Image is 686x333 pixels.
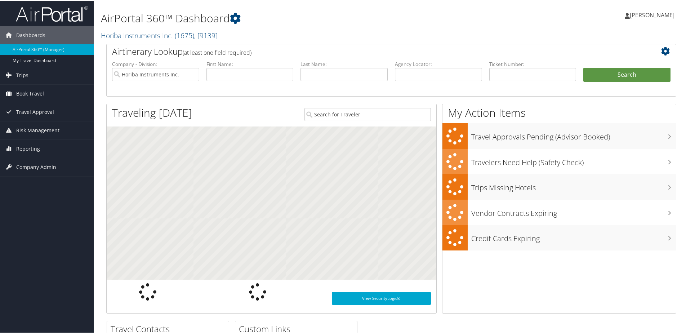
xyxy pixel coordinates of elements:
span: Trips [16,66,28,84]
h2: Airtinerary Lookup [112,45,623,57]
h3: Vendor Contracts Expiring [471,204,676,218]
h1: AirPortal 360™ Dashboard [101,10,488,25]
h3: Travelers Need Help (Safety Check) [471,153,676,167]
label: Agency Locator: [395,60,482,67]
h3: Travel Approvals Pending (Advisor Booked) [471,128,676,141]
span: Risk Management [16,121,59,139]
span: , [ 9139 ] [194,30,218,40]
label: Company - Division: [112,60,199,67]
a: Credit Cards Expiring [442,224,676,250]
h1: Traveling [DATE] [112,105,192,120]
h3: Credit Cards Expiring [471,229,676,243]
a: Horiba Instruments Inc. [101,30,218,40]
span: [PERSON_NAME] [630,10,674,18]
a: Travel Approvals Pending (Advisor Booked) [442,123,676,148]
span: Travel Approval [16,102,54,120]
a: Vendor Contracts Expiring [442,199,676,225]
label: First Name: [206,60,294,67]
a: Trips Missing Hotels [442,173,676,199]
a: Travelers Need Help (Safety Check) [442,148,676,174]
img: airportal-logo.png [16,5,88,22]
h1: My Action Items [442,105,676,120]
span: ( 1675 ) [175,30,194,40]
span: Reporting [16,139,40,157]
input: Search for Traveler [304,107,431,120]
span: Company Admin [16,157,56,176]
span: Book Travel [16,84,44,102]
a: [PERSON_NAME] [625,4,682,25]
label: Last Name: [300,60,388,67]
span: Dashboards [16,26,45,44]
a: View SecurityLogic® [332,291,431,304]
label: Ticket Number: [489,60,576,67]
button: Search [583,67,671,81]
h3: Trips Missing Hotels [471,178,676,192]
span: (at least one field required) [183,48,251,56]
